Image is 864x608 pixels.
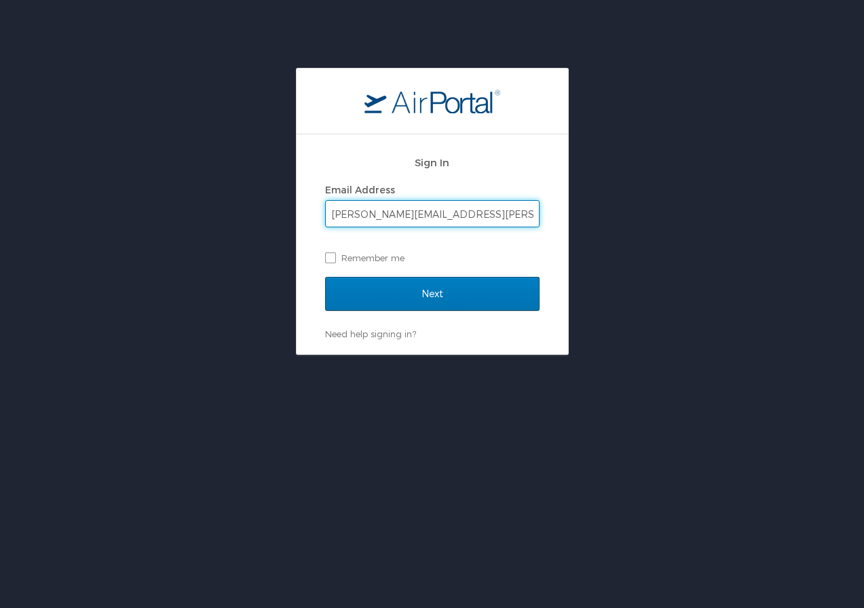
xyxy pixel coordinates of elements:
[325,328,416,339] a: Need help signing in?
[325,155,540,170] h2: Sign In
[325,184,395,195] label: Email Address
[325,277,540,311] input: Next
[364,89,500,113] img: logo
[325,248,540,268] label: Remember me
